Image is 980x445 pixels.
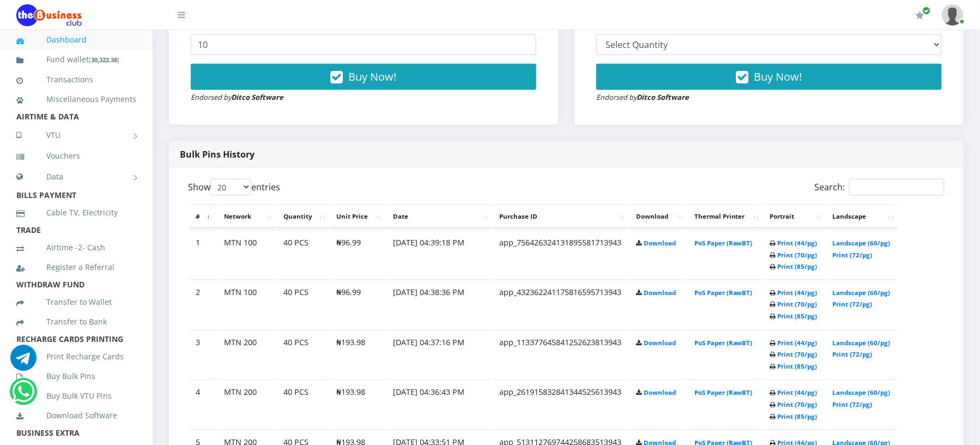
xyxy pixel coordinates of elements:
[778,251,818,259] a: Print (70/pg)
[180,148,255,160] strong: Bulk Pins History
[644,339,676,347] a: Download
[188,179,280,196] label: Show entries
[16,235,136,260] a: Airtime -2- Cash
[189,330,216,379] td: 3
[16,255,136,280] a: Register a Referral
[330,280,385,329] td: ₦96.99
[826,205,898,228] th: Landscape: activate to sort column ascending
[231,92,283,102] strong: Ditco Software
[833,351,873,359] a: Print (72/pg)
[833,289,891,297] a: Landscape (60/pg)
[16,200,136,225] a: Cable TV, Electricity
[833,401,873,409] a: Print (72/pg)
[189,380,216,429] td: 4
[493,230,628,279] td: app_756426324131895581713943
[349,69,397,84] span: Buy Now!
[694,239,753,247] a: PoS Paper (RawBT)
[754,69,802,84] span: Buy Now!
[189,230,216,279] td: 1
[330,380,385,429] td: ₦193.98
[189,280,216,329] td: 2
[778,363,818,371] a: Print (85/pg)
[189,205,216,228] th: #: activate to sort column descending
[815,179,945,196] label: Search:
[217,205,276,228] th: Network: activate to sort column ascending
[330,330,385,379] td: ₦193.98
[16,163,136,190] a: Data
[493,280,628,329] td: app_432362241175816595713943
[386,330,492,379] td: [DATE] 04:37:16 PM
[833,251,873,259] a: Print (72/pg)
[12,387,34,405] a: Chat for support
[493,205,628,228] th: Purchase ID: activate to sort column ascending
[778,339,818,347] a: Print (44/pg)
[778,289,818,297] a: Print (44/pg)
[277,230,329,279] td: 40 PCS
[277,205,329,228] th: Quantity: activate to sort column ascending
[191,92,283,102] small: Endorsed by
[694,289,753,297] a: PoS Paper (RawBT)
[330,230,385,279] td: ₦96.99
[833,389,891,397] a: Landscape (60/pg)
[833,239,891,247] a: Landscape (60/pg)
[89,56,119,64] small: [ ]
[493,330,628,379] td: app_113377645841252623813943
[833,300,873,309] a: Print (72/pg)
[596,64,942,90] button: Buy Now!
[778,300,818,309] a: Print (70/pg)
[10,353,37,371] a: Chat for support
[386,230,492,279] td: [DATE] 04:39:18 PM
[16,122,136,149] a: VTU
[217,280,276,329] td: MTN 100
[694,389,753,397] a: PoS Paper (RawBT)
[16,309,136,334] a: Transfer to Bank
[16,4,82,26] img: Logo
[277,280,329,329] td: 40 PCS
[778,262,818,270] a: Print (85/pg)
[210,179,251,196] select: Showentries
[217,330,276,379] td: MTN 200
[217,380,276,429] td: MTN 200
[277,380,329,429] td: 40 PCS
[778,401,818,409] a: Print (70/pg)
[493,380,628,429] td: app_261915832841344525613943
[91,56,117,64] b: 30,322.38
[277,330,329,379] td: 40 PCS
[16,383,136,408] a: Buy Bulk VTU Pins
[688,205,763,228] th: Thermal Printer: activate to sort column ascending
[942,4,964,26] img: User
[191,34,536,55] input: Enter Quantity
[833,339,891,347] a: Landscape (60/pg)
[16,67,136,92] a: Transactions
[217,230,276,279] td: MTN 100
[630,205,687,228] th: Download: activate to sort column ascending
[644,389,676,397] a: Download
[16,290,136,315] a: Transfer to Wallet
[16,344,136,369] a: Print Recharge Cards
[644,289,676,297] a: Download
[386,380,492,429] td: [DATE] 04:36:43 PM
[16,364,136,389] a: Buy Bulk Pins
[916,11,924,20] i: Renew/Upgrade Subscription
[764,205,825,228] th: Portrait: activate to sort column ascending
[16,47,136,73] a: Fund wallet[30,322.38]
[386,280,492,329] td: [DATE] 04:38:36 PM
[778,239,818,247] a: Print (44/pg)
[778,351,818,359] a: Print (70/pg)
[330,205,385,228] th: Unit Price: activate to sort column ascending
[596,92,689,102] small: Endorsed by
[778,312,818,321] a: Print (85/pg)
[191,64,536,90] button: Buy Now!
[16,87,136,112] a: Miscellaneous Payments
[694,339,753,347] a: PoS Paper (RawBT)
[923,7,931,15] span: Renew/Upgrade Subscription
[386,205,492,228] th: Date: activate to sort column ascending
[16,403,136,428] a: Download Software
[849,179,945,196] input: Search:
[637,92,689,102] strong: Ditco Software
[778,413,818,421] a: Print (85/pg)
[16,27,136,52] a: Dashboard
[16,143,136,169] a: Vouchers
[644,239,676,247] a: Download
[778,389,818,397] a: Print (44/pg)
